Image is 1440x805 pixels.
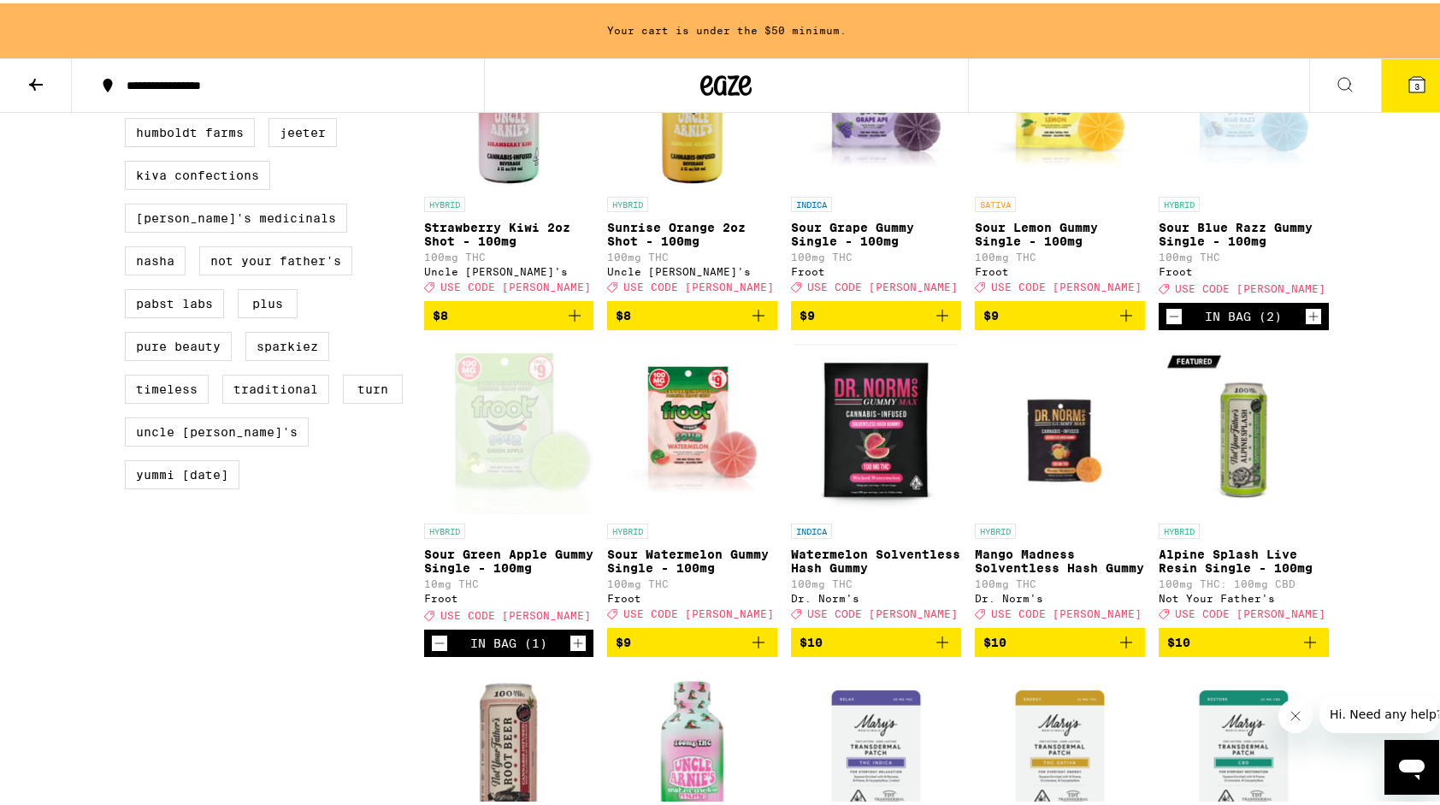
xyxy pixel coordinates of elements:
[1159,217,1329,245] p: Sour Blue Razz Gummy Single - 100mg
[791,340,961,624] a: Open page for Watermelon Solventless Hash Gummy from Dr. Norm's
[125,157,270,186] label: Kiva Confections
[1166,305,1183,322] button: Decrement
[1414,78,1419,88] span: 3
[431,631,448,648] button: Decrement
[570,631,587,648] button: Increment
[975,575,1145,586] p: 100mg THC
[791,263,961,274] div: Froot
[791,248,961,259] p: 100mg THC
[975,624,1145,654] button: Add to bag
[424,298,594,327] button: Add to bag
[607,193,648,209] p: HYBRID
[607,248,777,259] p: 100mg THC
[125,371,209,400] label: Timeless
[607,340,777,624] a: Open page for Sour Watermelon Gummy Single - 100mg from Froot
[424,217,594,245] p: Strawberry Kiwi 2oz Shot - 100mg
[10,12,123,26] span: Hi. Need any help?
[1175,605,1325,616] span: USE CODE [PERSON_NAME]
[791,14,961,298] a: Open page for Sour Grape Gummy Single - 100mg from Froot
[1159,340,1329,624] a: Open page for Alpine Splash Live Resin Single - 100mg from Not Your Father's
[975,248,1145,259] p: 100mg THC
[1159,520,1200,536] p: HYBRID
[991,605,1142,616] span: USE CODE [PERSON_NAME]
[424,520,465,536] p: HYBRID
[607,589,777,601] div: Froot
[975,340,1145,512] img: Dr. Norm's - Mango Madness Solventless Hash Gummy
[607,520,648,536] p: HYBRID
[983,305,999,319] span: $9
[424,544,594,571] p: Sour Green Apple Gummy Single - 100mg
[1384,737,1439,791] iframe: Button to launch messaging window
[607,263,777,274] div: Uncle [PERSON_NAME]'s
[238,286,298,315] label: PLUS
[791,544,961,571] p: Watermelon Solventless Hash Gummy
[975,263,1145,274] div: Froot
[623,278,774,289] span: USE CODE [PERSON_NAME]
[794,340,959,512] img: Dr. Norm's - Watermelon Solventless Hash Gummy
[125,414,309,443] label: Uncle [PERSON_NAME]'s
[607,217,777,245] p: Sunrise Orange 2oz Shot - 100mg
[607,624,777,654] button: Add to bag
[607,340,777,512] img: Froot - Sour Watermelon Gummy Single - 100mg
[1175,280,1325,291] span: USE CODE [PERSON_NAME]
[1319,692,1439,730] iframe: Message from company
[791,520,832,536] p: INDICA
[343,371,403,400] label: turn
[791,624,961,654] button: Add to bag
[1159,589,1329,601] div: Not Your Father's
[1159,193,1200,209] p: HYBRID
[607,544,777,571] p: Sour Watermelon Gummy Single - 100mg
[791,298,961,327] button: Add to bag
[424,589,594,601] div: Froot
[991,278,1142,289] span: USE CODE [PERSON_NAME]
[245,329,329,358] label: Sparkiez
[807,278,958,289] span: USE CODE [PERSON_NAME]
[616,305,631,319] span: $8
[440,278,591,289] span: USE CODE [PERSON_NAME]
[222,371,329,400] label: Traditional
[607,14,777,298] a: Open page for Sunrise Orange 2oz Shot - 100mg from Uncle Arnie's
[424,263,594,274] div: Uncle [PERSON_NAME]'s
[1159,248,1329,259] p: 100mg THC
[1159,14,1329,299] a: Open page for Sour Blue Razz Gummy Single - 100mg from Froot
[616,632,631,646] span: $9
[470,633,547,647] div: In Bag (1)
[1167,632,1190,646] span: $10
[1159,575,1329,586] p: 100mg THC: 100mg CBD
[1159,624,1329,654] button: Add to bag
[791,575,961,586] p: 100mg THC
[1159,340,1329,512] img: Not Your Father's - Alpine Splash Live Resin Single - 100mg
[269,115,337,144] label: Jeeter
[433,305,448,319] span: $8
[800,305,815,319] span: $9
[983,632,1006,646] span: $10
[975,520,1016,536] p: HYBRID
[125,457,239,486] label: Yummi [DATE]
[975,14,1145,298] a: Open page for Sour Lemon Gummy Single - 100mg from Froot
[975,589,1145,601] div: Dr. Norm's
[791,589,961,601] div: Dr. Norm's
[607,298,777,327] button: Add to bag
[125,115,255,144] label: Humboldt Farms
[424,14,594,298] a: Open page for Strawberry Kiwi 2oz Shot - 100mg from Uncle Arnie's
[623,605,774,616] span: USE CODE [PERSON_NAME]
[424,575,594,586] p: 10mg THC
[125,200,347,229] label: [PERSON_NAME]'s Medicinals
[1159,544,1329,571] p: Alpine Splash Live Resin Single - 100mg
[791,193,832,209] p: INDICA
[1278,695,1313,730] iframe: Close message
[607,575,777,586] p: 100mg THC
[791,217,961,245] p: Sour Grape Gummy Single - 100mg
[424,340,594,626] a: Open page for Sour Green Apple Gummy Single - 100mg from Froot
[975,193,1016,209] p: SATIVA
[975,298,1145,327] button: Add to bag
[125,243,186,272] label: NASHA
[199,243,352,272] label: Not Your Father's
[125,286,224,315] label: Pabst Labs
[424,193,465,209] p: HYBRID
[1305,305,1322,322] button: Increment
[807,605,958,616] span: USE CODE [PERSON_NAME]
[1205,306,1282,320] div: In Bag (2)
[424,248,594,259] p: 100mg THC
[800,632,823,646] span: $10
